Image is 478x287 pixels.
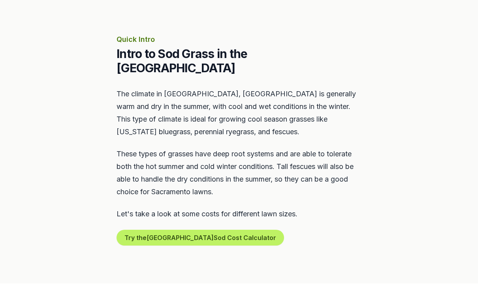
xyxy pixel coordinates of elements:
[117,148,361,198] p: These types of grasses have deep root systems and are able to tolerate both the hot summer and co...
[117,47,361,75] h2: Intro to Sod Grass in the [GEOGRAPHIC_DATA]
[117,230,284,246] button: Try the[GEOGRAPHIC_DATA]Sod Cost Calculator
[117,88,361,138] p: The climate in [GEOGRAPHIC_DATA], [GEOGRAPHIC_DATA] is generally warm and dry in the summer, with...
[117,208,361,220] p: Let's take a look at some costs for different lawn sizes.
[117,34,361,45] p: Quick Intro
